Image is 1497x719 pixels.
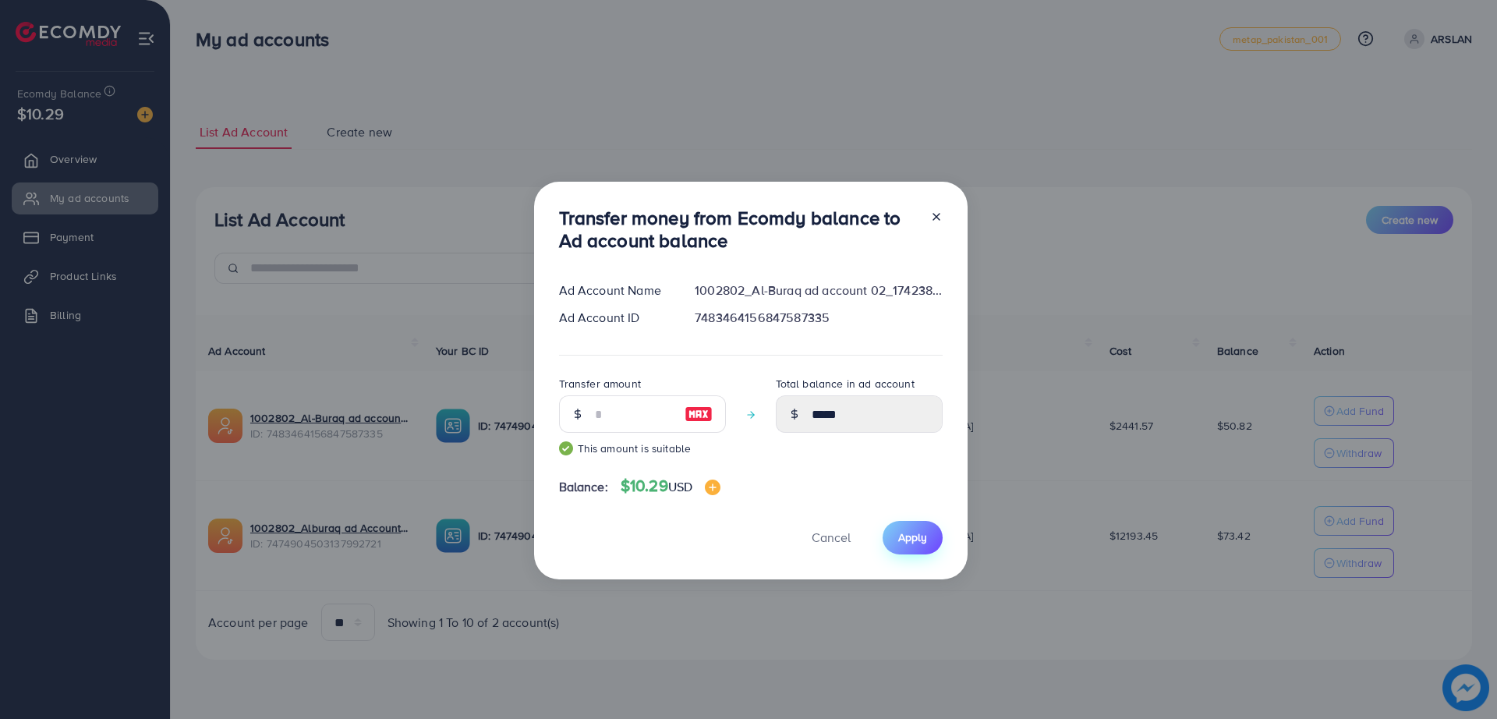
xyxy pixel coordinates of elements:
div: 1002802_Al-Buraq ad account 02_1742380041767 [682,282,954,299]
div: Ad Account Name [547,282,683,299]
span: Apply [898,530,927,545]
div: 7483464156847587335 [682,309,954,327]
h3: Transfer money from Ecomdy balance to Ad account balance [559,207,918,252]
img: guide [559,441,573,455]
img: image [685,405,713,423]
span: Balance: [559,478,608,496]
small: This amount is suitable [559,441,726,456]
div: Ad Account ID [547,309,683,327]
button: Cancel [792,521,870,554]
span: USD [668,478,692,495]
img: image [705,480,720,495]
button: Apply [883,521,943,554]
label: Transfer amount [559,376,641,391]
span: Cancel [812,529,851,546]
h4: $10.29 [621,476,720,496]
label: Total balance in ad account [776,376,915,391]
